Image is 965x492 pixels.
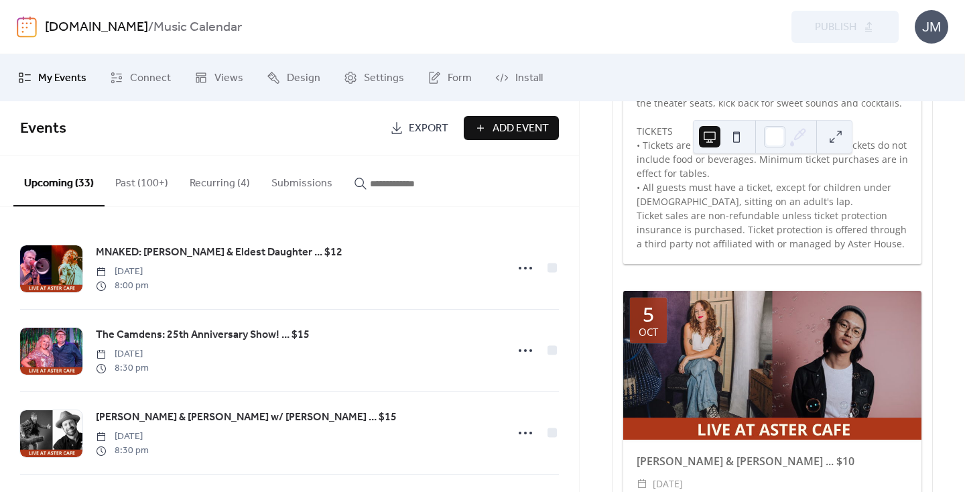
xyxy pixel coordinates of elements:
b: / [148,15,153,40]
button: Past (100+) [105,156,179,205]
div: 5 [643,304,654,324]
span: [DATE] [96,347,149,361]
a: [PERSON_NAME] & [PERSON_NAME] w/ [PERSON_NAME] ... $15 [96,409,397,426]
span: [DATE] [96,265,149,279]
span: 8:30 pm [96,444,149,458]
span: Connect [130,70,171,86]
div: Oct [639,327,658,337]
a: My Events [8,60,96,96]
span: Add Event [493,121,549,137]
b: Music Calendar [153,15,242,40]
a: Export [380,116,458,140]
span: 8:30 pm [96,361,149,375]
a: [PERSON_NAME] & [PERSON_NAME] ... $10 [637,454,854,469]
span: Install [515,70,543,86]
span: [DATE] [653,476,683,492]
span: Export [409,121,448,137]
a: MNAKED: [PERSON_NAME] & Eldest Daughter ... $12 [96,244,342,261]
span: My Events [38,70,86,86]
a: [DOMAIN_NAME] [45,15,148,40]
button: Add Event [464,116,559,140]
a: Form [417,60,482,96]
span: The Camdens: 25th Anniversary Show! ... $15 [96,327,310,343]
span: Design [287,70,320,86]
span: 8:00 pm [96,279,149,293]
div: JM [915,10,948,44]
button: Upcoming (33) [13,156,105,206]
a: Design [257,60,330,96]
span: [PERSON_NAME] & [PERSON_NAME] w/ [PERSON_NAME] ... $15 [96,410,397,426]
a: Install [485,60,553,96]
span: MNAKED: [PERSON_NAME] & Eldest Daughter ... $12 [96,245,342,261]
a: Settings [334,60,414,96]
div: ​ [637,476,647,492]
span: [DATE] [96,430,149,444]
a: Connect [100,60,181,96]
span: Form [448,70,472,86]
img: logo [17,16,37,38]
span: Views [214,70,243,86]
button: Submissions [261,156,343,205]
a: The Camdens: 25th Anniversary Show! ... $15 [96,326,310,344]
a: Views [184,60,253,96]
button: Recurring (4) [179,156,261,205]
span: Settings [364,70,404,86]
span: Events [20,114,66,143]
